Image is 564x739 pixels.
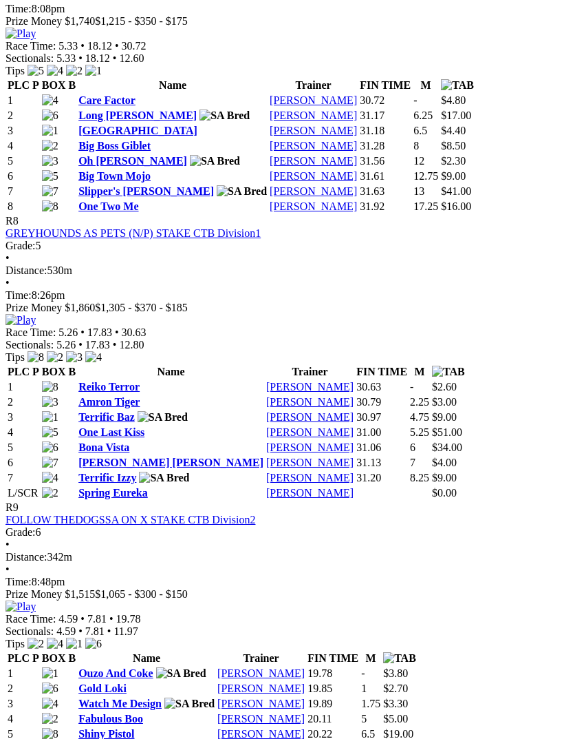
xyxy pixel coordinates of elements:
text: - [410,381,413,393]
span: P [32,366,39,377]
a: Amron Tiger [78,396,140,408]
div: 6 [6,526,558,539]
img: 4 [47,65,63,77]
span: Grade: [6,240,36,251]
span: 5.33 [56,52,76,64]
span: 17.83 [85,339,110,351]
td: 5 [7,154,40,168]
span: $4.40 [441,125,466,136]
th: M [413,79,439,92]
span: $9.00 [432,472,457,483]
img: Play [6,28,36,40]
span: R8 [6,215,19,227]
td: 2 [7,109,40,123]
span: Sectionals: [6,52,54,64]
span: Tips [6,351,25,363]
a: [PERSON_NAME] [266,396,354,408]
span: 4.59 [58,613,78,625]
td: 1 [7,380,40,394]
a: [PERSON_NAME] [270,125,357,136]
a: [PERSON_NAME] [266,441,354,453]
text: 12 [413,155,424,167]
span: $5.00 [383,713,408,725]
img: 4 [42,472,58,484]
td: L/SCR [7,486,40,500]
a: [PERSON_NAME] [270,140,357,152]
td: 1 [7,94,40,107]
span: B [68,366,76,377]
img: 6 [85,638,102,650]
td: 4 [7,139,40,153]
img: 1 [66,638,83,650]
a: Watch Me Design [78,698,162,709]
div: 342m [6,551,558,563]
th: Trainer [265,365,354,379]
span: P [32,652,39,664]
span: • [115,40,119,52]
td: 19.78 [307,667,359,680]
span: PLC [8,366,30,377]
th: M [360,652,381,665]
td: 31.20 [356,471,408,485]
td: 4 [7,426,40,439]
span: 11.97 [113,625,138,637]
a: Spring Eureka [78,487,148,499]
text: 6.25 [413,110,433,121]
span: • [80,326,85,338]
span: • [80,613,85,625]
img: 5 [28,65,44,77]
td: 30.97 [356,410,408,424]
div: 5 [6,240,558,252]
span: $3.30 [383,698,408,709]
span: • [78,625,83,637]
img: 1 [42,125,58,137]
span: PLC [8,652,30,664]
span: $4.80 [441,94,466,106]
a: [PERSON_NAME] [217,713,305,725]
a: Bona Vista [78,441,129,453]
span: • [6,563,10,575]
text: - [413,94,417,106]
img: 4 [42,94,58,107]
span: • [6,252,10,264]
span: 18.12 [85,52,110,64]
a: GREYHOUNDS AS PETS (N/P) STAKE CTB Division1 [6,227,261,239]
span: • [113,52,117,64]
text: 1.75 [361,698,380,709]
a: [PERSON_NAME] [270,200,357,212]
img: Play [6,601,36,613]
a: Long [PERSON_NAME] [78,110,197,121]
img: 4 [85,351,102,364]
th: Trainer [217,652,305,665]
td: 31.18 [359,124,411,138]
div: Prize Money $1,740 [6,15,558,28]
td: 31.92 [359,200,411,214]
span: • [113,339,117,351]
img: 7 [42,185,58,198]
span: Distance: [6,551,47,563]
td: 30.72 [359,94,411,107]
span: $2.60 [432,381,457,393]
th: Name [78,652,215,665]
text: 6.5 [413,125,427,136]
span: $51.00 [432,426,462,438]
a: FOLLOW THEDOGSSA ON X STAKE CTB Division2 [6,514,255,525]
a: [PERSON_NAME] [270,185,357,197]
text: 1 [361,683,367,694]
text: 17.25 [413,200,438,212]
a: One Last Kiss [78,426,144,438]
text: 12.75 [413,170,438,182]
img: 4 [42,698,58,710]
text: - [361,667,365,679]
span: $1,215 - $350 - $175 [95,15,188,27]
a: Fabulous Boo [78,713,143,725]
img: SA Bred [217,185,267,198]
span: 7.81 [85,625,105,637]
span: BOX [42,366,66,377]
span: $9.00 [432,411,457,423]
span: $34.00 [432,441,462,453]
a: [PERSON_NAME] [266,472,354,483]
span: $1,305 - $370 - $185 [95,302,188,313]
span: $3.80 [383,667,408,679]
span: • [78,339,83,351]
